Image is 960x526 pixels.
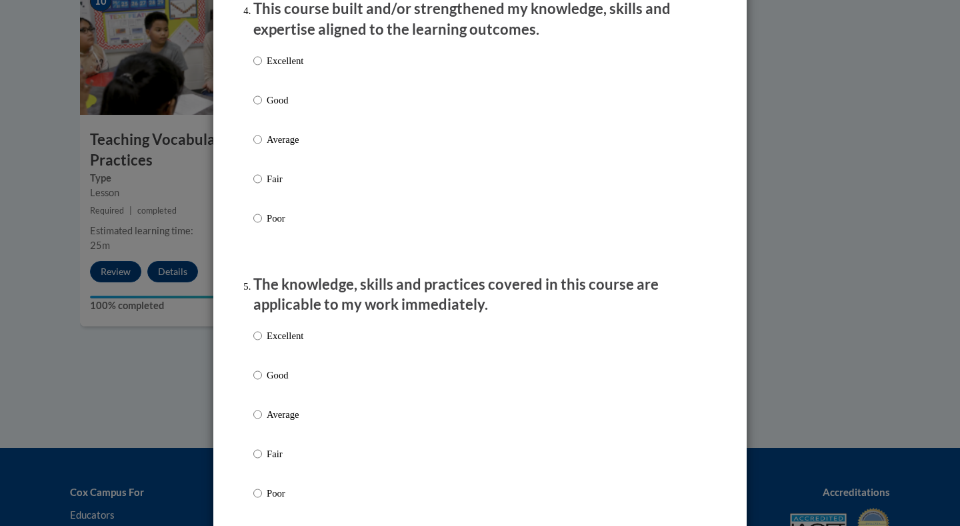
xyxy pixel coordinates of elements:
p: Good [267,368,303,382]
p: Good [267,93,303,107]
p: Average [267,407,303,422]
input: Average [253,407,262,422]
p: The knowledge, skills and practices covered in this course are applicable to my work immediately. [253,274,707,316]
p: Excellent [267,328,303,343]
input: Fair [253,172,262,186]
input: Poor [253,486,262,501]
input: Good [253,368,262,382]
p: Average [267,132,303,147]
input: Good [253,93,262,107]
p: Excellent [267,53,303,68]
input: Poor [253,211,262,226]
input: Excellent [253,328,262,343]
input: Excellent [253,53,262,68]
p: Fair [267,447,303,461]
p: Fair [267,172,303,186]
p: Poor [267,211,303,226]
p: Poor [267,486,303,501]
input: Average [253,132,262,147]
input: Fair [253,447,262,461]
